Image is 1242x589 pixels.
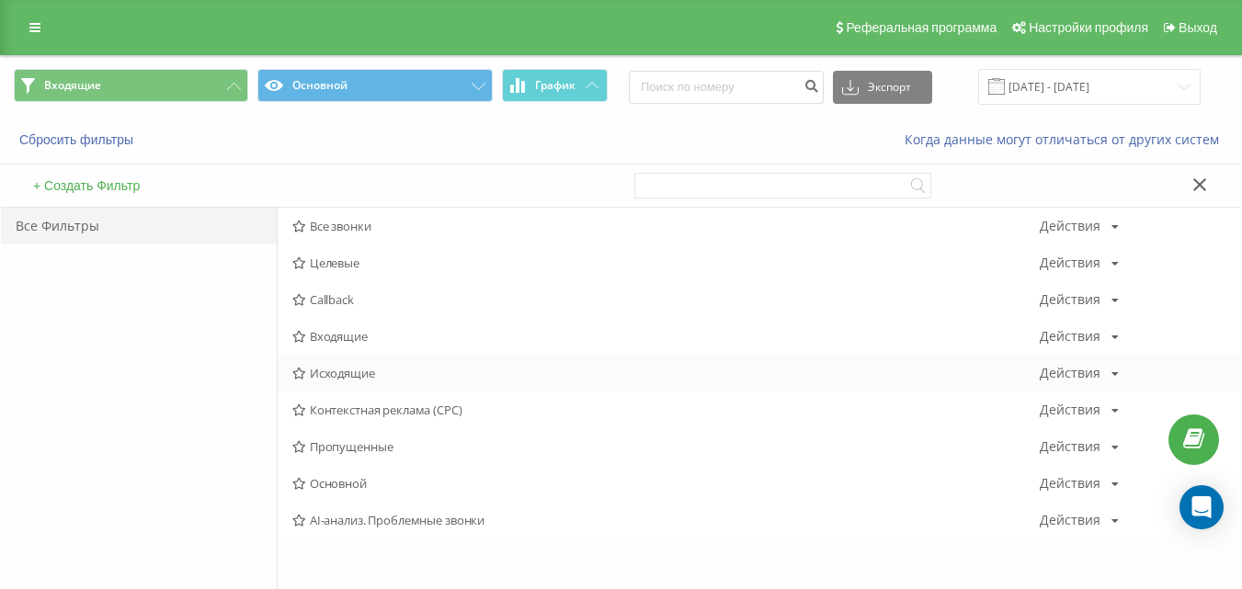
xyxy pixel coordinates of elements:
span: Все звонки [292,220,1040,232]
input: Поиск по номеру [629,71,824,104]
div: Действия [1040,477,1100,490]
div: Все Фильтры [1,208,277,244]
button: Сбросить фильтры [14,131,142,148]
div: Действия [1040,514,1100,527]
div: Действия [1040,293,1100,306]
span: Целевые [292,256,1040,269]
span: Настройки профиля [1029,20,1148,35]
div: Open Intercom Messenger [1179,485,1224,529]
div: Действия [1040,403,1100,416]
button: Основной [257,69,492,102]
div: Действия [1040,367,1100,379]
button: Входящие [14,69,248,102]
span: Выход [1179,20,1217,35]
span: Контекстная реклама (CPC) [292,403,1040,416]
span: Основной [292,477,1040,490]
span: Пропущенные [292,440,1040,453]
span: Входящие [292,330,1040,343]
a: Когда данные могут отличаться от других систем [905,130,1228,148]
span: Callback [292,293,1040,306]
div: Действия [1040,256,1100,269]
button: Закрыть [1187,176,1214,196]
div: Действия [1040,440,1100,453]
div: Действия [1040,330,1100,343]
span: AI-анализ. Проблемные звонки [292,514,1040,527]
button: Экспорт [833,71,932,104]
div: Действия [1040,220,1100,232]
span: Исходящие [292,367,1040,379]
button: График [502,69,608,102]
span: Реферальная программа [846,20,997,35]
span: Входящие [44,78,101,93]
span: График [535,79,575,92]
button: + Создать Фильтр [28,177,145,194]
